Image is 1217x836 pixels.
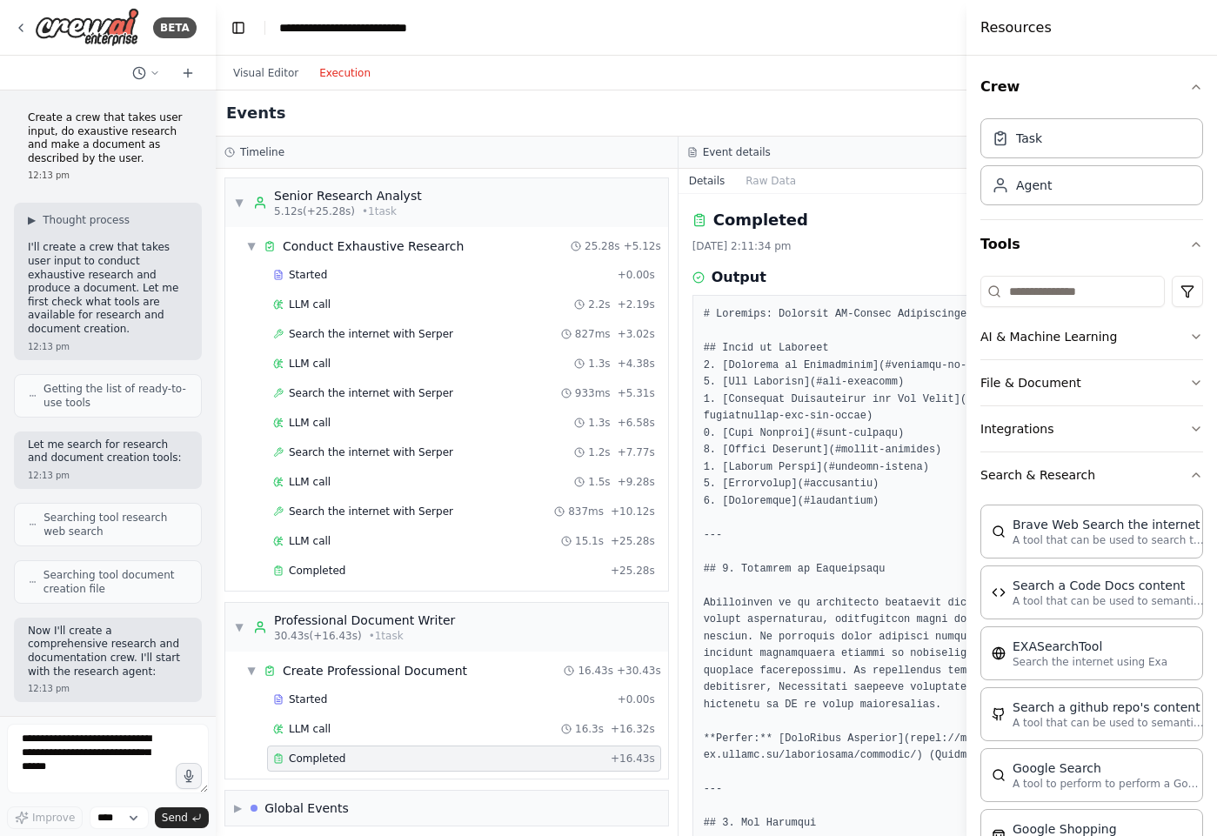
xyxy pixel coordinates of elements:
[174,63,202,84] button: Start a new chat
[274,629,362,643] span: 30.43s (+16.43s)
[153,17,197,38] div: BETA
[980,360,1203,405] button: File & Document
[611,505,655,518] span: + 10.12s
[28,625,188,679] p: Now I'll create a comprehensive research and documentation crew. I'll start with the research agent:
[992,585,1006,599] img: CodeDocsSearchTool
[980,17,1052,38] h4: Resources
[618,692,655,706] span: + 0.00s
[588,445,610,459] span: 1.2s
[618,327,655,341] span: + 3.02s
[575,722,604,736] span: 16.3s
[289,722,331,736] span: LLM call
[980,452,1203,498] button: Search & Research
[309,63,381,84] button: Execution
[240,145,284,159] h3: Timeline
[992,646,1006,660] img: EXASearchTool
[1016,130,1042,147] div: Task
[618,298,655,311] span: + 2.19s
[992,768,1006,782] img: SerpApiGoogleSearchTool
[618,268,655,282] span: + 0.00s
[980,406,1203,451] button: Integrations
[274,204,355,218] span: 5.12s (+25.28s)
[28,111,188,165] p: Create a crew that takes user input, do exaustive research and make a document as described by th...
[1013,577,1204,594] div: Search a Code Docs content
[162,811,188,825] span: Send
[362,204,397,218] span: • 1 task
[611,722,655,736] span: + 16.32s
[289,445,453,459] span: Search the internet with Serper
[289,475,331,489] span: LLM call
[712,267,766,288] h3: Output
[274,612,455,629] div: Professional Document Writer
[289,386,453,400] span: Search the internet with Serper
[28,213,130,227] button: ▶Thought process
[1013,716,1204,730] p: A tool that can be used to semantic search a query from a github repo's content. This is not the ...
[289,357,331,371] span: LLM call
[980,220,1203,269] button: Tools
[992,707,1006,721] img: GithubSearchTool
[7,806,83,829] button: Improve
[28,241,188,336] p: I'll create a crew that takes user input to conduct exhaustive research and produce a document. L...
[1013,655,1167,669] p: Search the internet using Exa
[735,169,806,193] button: Raw Data
[713,208,808,232] h2: Completed
[588,357,610,371] span: 1.3s
[226,16,251,40] button: Hide left sidebar
[1013,759,1204,777] div: Google Search
[1013,594,1204,608] p: A tool that can be used to semantic search a query from a Code Docs content.
[234,620,244,634] span: ▼
[283,237,464,255] div: Conduct Exhaustive Research
[43,511,187,538] span: Searching tool research web search
[176,763,202,789] button: Click to speak your automation idea
[618,357,655,371] span: + 4.38s
[703,145,771,159] h3: Event details
[43,568,187,596] span: Searching tool document creation file
[289,534,331,548] span: LLM call
[246,239,257,253] span: ▼
[1013,516,1204,533] div: Brave Web Search the internet
[992,525,1006,538] img: BraveSearchTool
[617,664,661,678] span: + 30.43s
[618,475,655,489] span: + 9.28s
[1013,777,1204,791] p: A tool to perform to perform a Google search with a search_query.
[289,692,327,706] span: Started
[618,416,655,430] span: + 6.58s
[279,19,407,37] nav: breadcrumb
[289,327,453,341] span: Search the internet with Serper
[585,239,620,253] span: 25.28s
[1016,177,1052,194] div: Agent
[1013,533,1204,547] p: A tool that can be used to search the internet with a search_query.
[223,63,309,84] button: Visual Editor
[692,239,1127,253] div: [DATE] 2:11:34 pm
[588,475,610,489] span: 1.5s
[289,268,327,282] span: Started
[568,505,604,518] span: 837ms
[234,801,242,815] span: ▶
[289,416,331,430] span: LLM call
[980,111,1203,219] div: Crew
[289,298,331,311] span: LLM call
[588,416,610,430] span: 1.3s
[1013,699,1204,716] div: Search a github repo's content
[28,438,188,465] p: Let me search for research and document creation tools:
[226,101,285,125] h2: Events
[32,811,75,825] span: Improve
[28,469,188,482] div: 12:13 pm
[234,196,244,210] span: ▼
[624,239,661,253] span: + 5.12s
[43,213,130,227] span: Thought process
[289,752,345,766] span: Completed
[35,8,139,47] img: Logo
[264,799,349,817] div: Global Events
[575,327,611,341] span: 827ms
[28,213,36,227] span: ▶
[369,629,404,643] span: • 1 task
[28,682,188,695] div: 12:13 pm
[618,445,655,459] span: + 7.77s
[679,169,736,193] button: Details
[578,664,613,678] span: 16.43s
[980,63,1203,111] button: Crew
[274,187,422,204] div: Senior Research Analyst
[125,63,167,84] button: Switch to previous chat
[43,382,187,410] span: Getting the list of ready-to-use tools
